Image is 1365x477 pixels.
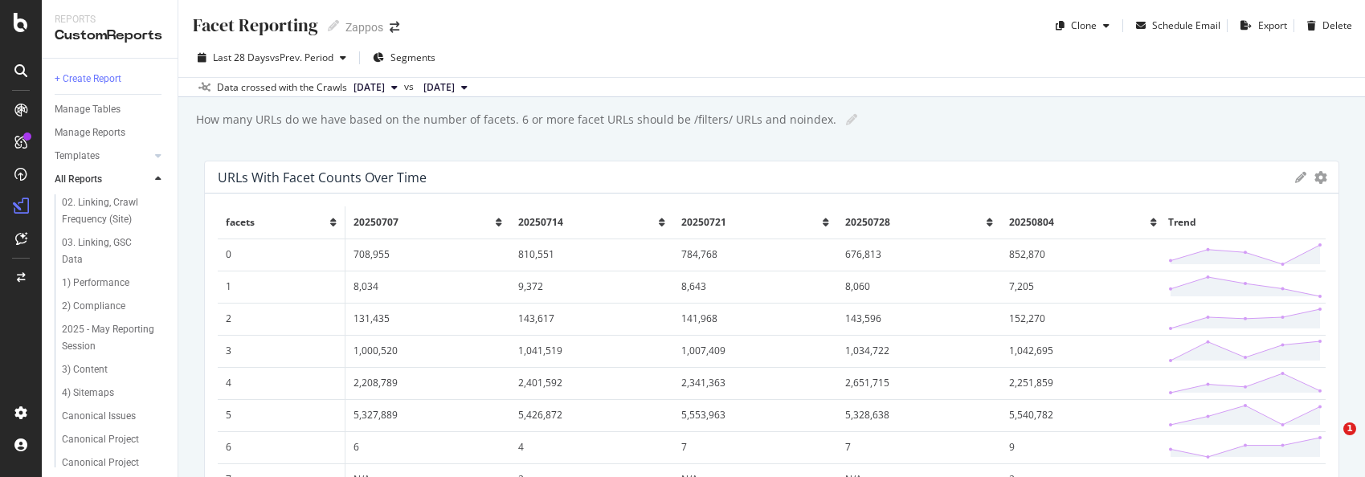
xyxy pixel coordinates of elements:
td: 5 [218,399,345,431]
div: Data crossed with the Crawls [217,80,347,95]
span: 20250804 [1009,215,1054,229]
td: 1,007,409 [673,335,837,367]
a: 2) Compliance [62,298,166,315]
button: [DATE] [347,78,404,97]
td: 9 [1001,431,1165,463]
i: Edit report name [846,114,857,125]
div: How many URLs do we have based on the number of facets. 6 or more facet URLs should be /filters/ ... [194,112,836,128]
div: gear [1314,172,1327,183]
td: 5,328,638 [837,399,1001,431]
div: Zappos [345,19,383,35]
span: 2025 Aug. 4th [354,80,385,95]
button: Segments [366,45,442,71]
td: 143,617 [510,303,674,335]
td: 6 [345,431,510,463]
td: 0 [218,238,345,271]
td: 2,651,715 [837,367,1001,399]
a: All Reports [55,171,150,188]
td: 8,060 [837,271,1001,303]
td: 143,596 [837,303,1001,335]
div: 4) Sitemaps [62,385,114,402]
td: 2,341,363 [673,367,837,399]
span: 20250707 [354,215,398,229]
button: Schedule Email [1130,13,1220,39]
td: 4 [510,431,674,463]
span: 1 [1343,422,1356,435]
a: Manage Reports [55,124,166,141]
div: All Reports [55,171,102,188]
td: 2,401,592 [510,367,674,399]
a: Templates [55,148,150,165]
div: arrow-right-arrow-left [390,22,399,33]
span: vs [404,79,417,94]
button: [DATE] [417,78,474,97]
div: 2025 - May Reporting Session [62,321,155,355]
td: 3 [218,335,345,367]
td: 131,435 [345,303,510,335]
div: Canonical Project [62,455,139,471]
a: + Create Report [55,71,166,88]
td: 7 [673,431,837,463]
div: Canonical Project [62,431,139,448]
a: Canonical Project [62,455,166,471]
td: 852,870 [1001,238,1165,271]
a: Manage Tables [55,101,166,118]
div: 02. Linking, Crawl Frequency (Site) [62,194,156,228]
button: Delete [1301,13,1352,39]
a: Canonical Issues [62,408,166,425]
div: Clone [1071,18,1097,32]
td: 784,768 [673,238,837,271]
div: Reports [55,13,165,26]
button: Export [1234,13,1287,39]
div: Manage Tables [55,101,121,118]
a: 2025 - May Reporting Session [62,321,166,355]
div: 3) Content [62,361,108,378]
span: 2025 Jul. 7th [423,80,455,95]
td: 708,955 [345,238,510,271]
div: Manage Reports [55,124,125,141]
a: 02. Linking, Crawl Frequency (Site) [62,194,166,228]
span: vs Prev. Period [270,51,333,64]
td: 5,553,963 [673,399,837,431]
td: 2 [218,303,345,335]
div: Templates [55,148,100,165]
span: Last 28 Days [213,51,270,64]
i: Edit report name [328,20,339,31]
td: 6 [218,431,345,463]
a: 4) Sitemaps [62,385,166,402]
div: 2) Compliance [62,298,125,315]
td: 810,551 [510,238,674,271]
td: 7,205 [1001,271,1165,303]
td: 5,426,872 [510,399,674,431]
td: 676,813 [837,238,1001,271]
div: CustomReports [55,26,165,45]
td: 8,643 [673,271,837,303]
td: 8,034 [345,271,510,303]
td: 2,208,789 [345,367,510,399]
td: 4 [218,367,345,399]
div: URLs with Facet Counts Over Time [218,169,427,185]
iframe: Intercom live chat [1310,422,1349,461]
a: 1) Performance [62,275,166,291]
span: facets [226,215,255,229]
div: + Create Report [55,71,121,88]
td: 5,540,782 [1001,399,1165,431]
td: 1,042,695 [1001,335,1165,367]
a: Canonical Project [62,431,166,448]
td: 1,000,520 [345,335,510,367]
span: 20250721 [681,215,726,229]
div: 03. Linking, GSC Data [62,234,151,268]
span: 20250728 [845,215,890,229]
a: 3) Content [62,361,166,378]
td: 152,270 [1001,303,1165,335]
div: Canonical Issues [62,408,136,425]
div: Delete [1322,18,1352,32]
td: 141,968 [673,303,837,335]
td: 2,251,859 [1001,367,1165,399]
div: Facet Reporting [191,13,318,38]
button: Last 28 DaysvsPrev. Period [191,45,353,71]
a: 03. Linking, GSC Data [62,234,166,268]
td: 5,327,889 [345,399,510,431]
td: 1,034,722 [837,335,1001,367]
div: 1) Performance [62,275,129,291]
